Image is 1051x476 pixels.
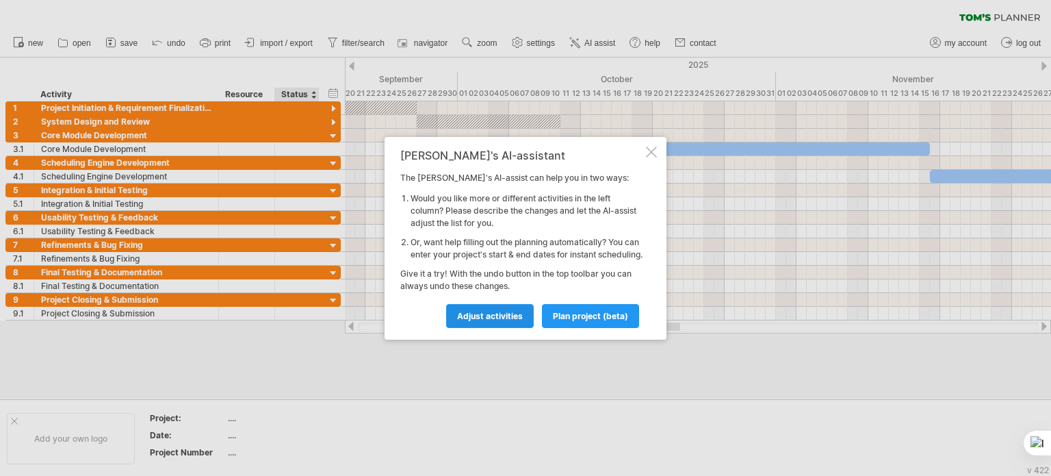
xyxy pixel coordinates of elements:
[553,311,628,321] span: plan project (beta)
[457,311,523,321] span: Adjust activities
[411,192,643,229] li: Would you like more or different activities in the left column? Please describe the changes and l...
[400,149,643,162] div: [PERSON_NAME]'s AI-assistant
[400,149,643,327] div: The [PERSON_NAME]'s AI-assist can help you in two ways: Give it a try! With the undo button in th...
[411,236,643,261] li: Or, want help filling out the planning automatically? You can enter your project's start & end da...
[542,304,639,328] a: plan project (beta)
[446,304,534,328] a: Adjust activities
